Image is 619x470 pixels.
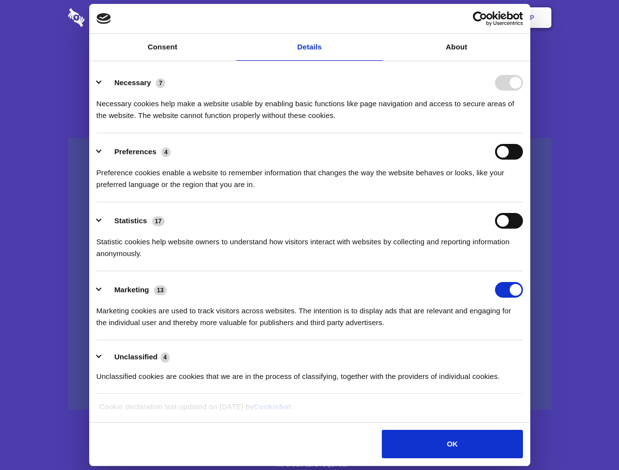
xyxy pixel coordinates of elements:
img: logo-wordmark-white-trans-d4663122ce5f474addd5e946df7df03e33cb6a1c49d2221995e7729f52c070b2.svg [68,8,152,27]
a: Details [236,34,383,61]
a: Pricing [288,2,330,33]
div: Marketing cookies are used to track visitors across websites. The intention is to display ads tha... [97,298,523,329]
button: Necessary (7) [97,75,172,91]
button: Statistics (17) [97,213,171,229]
span: 17 [152,216,165,226]
a: Login [445,2,487,33]
label: Statistics [114,216,147,225]
h4: Auto-redaction of sensitive data, encrypted data sharing and self-destructing private chats. Shar... [68,89,551,121]
button: Unclassified (4) [97,351,176,363]
h1: Eliminate Slack Data Loss. [68,44,551,79]
label: Necessary [114,78,151,87]
a: Consent [89,34,236,61]
a: About [383,34,530,61]
button: Marketing (13) [97,282,173,298]
a: Wistia video thumbnail [68,138,551,410]
img: logo [97,13,111,24]
iframe: Drift Widget Chat Controller [570,421,607,458]
span: 4 [161,147,171,157]
span: 7 [156,78,165,88]
a: Contact [397,2,443,33]
div: Statistic cookies help website owners to understand how visitors interact with websites by collec... [97,229,523,259]
div: Preference cookies enable a website to remember information that changes the way the website beha... [97,160,523,190]
label: Marketing [114,285,149,294]
label: Preferences [114,147,156,156]
button: OK [382,430,522,458]
a: Cookiebot [254,402,291,411]
span: 13 [154,285,167,295]
div: Cookie declaration last updated on [DATE] by [92,401,527,420]
span: 4 [161,352,170,362]
a: Usercentrics Cookiebot - opens in a new window [437,11,523,26]
div: Unclassified cookies are cookies that we are in the process of classifying, together with the pro... [97,363,523,382]
div: Necessary cookies help make a website usable by enabling basic functions like page navigation and... [97,91,523,121]
button: Preferences (4) [97,144,177,160]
